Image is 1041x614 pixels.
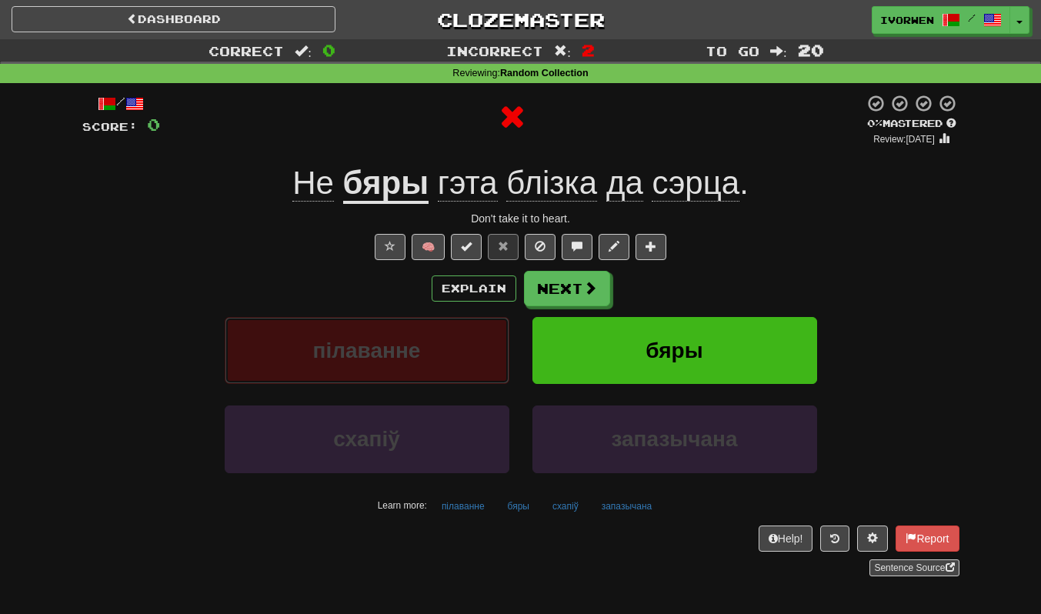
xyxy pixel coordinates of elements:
[333,427,400,451] span: схапіў
[873,134,935,145] small: Review: [DATE]
[896,526,959,552] button: Report
[759,526,813,552] button: Help!
[532,317,817,384] button: бяры
[820,526,849,552] button: Round history (alt+y)
[82,211,959,226] div: Don't take it to heart.
[869,559,959,576] a: Sentence Source
[488,234,519,260] button: Reset to 0% Mastered (alt+r)
[636,234,666,260] button: Add to collection (alt+a)
[652,165,739,202] span: сэрца
[438,165,498,202] span: гэта
[359,6,682,33] a: Clozemaster
[433,495,493,518] button: пілаванне
[378,500,427,511] small: Learn more:
[500,68,589,78] strong: Random Collection
[706,43,759,58] span: To go
[544,495,587,518] button: схапіў
[295,45,312,58] span: :
[593,495,661,518] button: запазычана
[429,165,749,202] span: .
[968,12,976,23] span: /
[343,165,429,204] u: бяры
[225,405,509,472] button: схапіў
[532,405,817,472] button: запазычана
[499,495,538,518] button: бяры
[867,117,883,129] span: 0 %
[611,427,737,451] span: запазычана
[412,234,445,260] button: 🧠
[375,234,405,260] button: Favorite sentence (alt+f)
[872,6,1010,34] a: ivorwen /
[864,117,959,131] div: Mastered
[880,13,934,27] span: ivorwen
[582,41,595,59] span: 2
[209,43,284,58] span: Correct
[147,115,160,134] span: 0
[82,94,160,113] div: /
[606,165,643,202] span: да
[524,271,610,306] button: Next
[292,165,334,202] span: Не
[451,234,482,260] button: Set this sentence to 100% Mastered (alt+m)
[562,234,592,260] button: Discuss sentence (alt+u)
[322,41,335,59] span: 0
[12,6,335,32] a: Dashboard
[225,317,509,384] button: пілаванне
[82,120,138,133] span: Score:
[313,339,421,362] span: пілаванне
[525,234,556,260] button: Ignore sentence (alt+i)
[770,45,787,58] span: :
[646,339,702,362] span: бяры
[599,234,629,260] button: Edit sentence (alt+d)
[506,165,597,202] span: блізка
[432,275,516,302] button: Explain
[554,45,571,58] span: :
[446,43,543,58] span: Incorrect
[798,41,824,59] span: 20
